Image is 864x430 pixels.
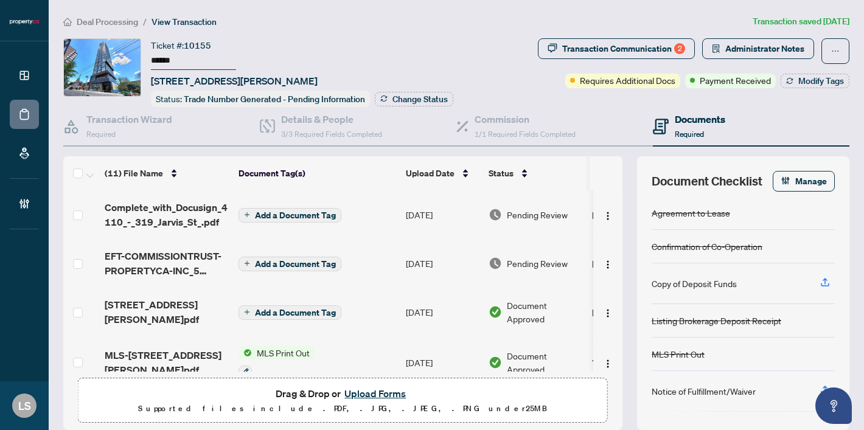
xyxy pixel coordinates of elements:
[603,359,613,369] img: Logo
[239,346,315,379] button: Status IconMLS Print Out
[401,239,484,288] td: [DATE]
[244,309,250,315] span: plus
[652,240,762,253] div: Confirmation of Co-Operation
[18,397,31,414] span: LS
[652,314,781,327] div: Listing Brokerage Deposit Receipt
[675,112,725,127] h4: Documents
[489,356,502,369] img: Document Status
[281,130,382,139] span: 3/3 Required Fields Completed
[105,297,229,327] span: [STREET_ADDRESS][PERSON_NAME]pdf
[255,260,336,268] span: Add a Document Tag
[507,349,582,376] span: Document Approved
[702,38,814,59] button: Administrator Notes
[86,130,116,139] span: Required
[652,206,730,220] div: Agreement to Lease
[489,257,502,270] img: Document Status
[184,94,365,105] span: Trade Number Generated - Pending Information
[603,260,613,269] img: Logo
[712,44,720,53] span: solution
[652,347,705,361] div: MLS Print Out
[484,156,587,190] th: Status
[255,308,336,317] span: Add a Document Tag
[244,260,250,266] span: plus
[587,336,678,389] td: Yasya Pegeta
[489,167,514,180] span: Status
[375,92,453,106] button: Change Status
[652,277,737,290] div: Copy of Deposit Funds
[184,40,211,51] span: 10155
[489,208,502,221] img: Document Status
[598,205,618,224] button: Logo
[489,305,502,319] img: Document Status
[239,208,341,223] button: Add a Document Tag
[239,257,341,271] button: Add a Document Tag
[598,254,618,273] button: Logo
[239,207,341,223] button: Add a Document Tag
[507,299,582,325] span: Document Approved
[401,336,484,389] td: [DATE]
[795,172,827,191] span: Manage
[831,47,840,55] span: ellipsis
[151,91,370,107] div: Status:
[276,386,409,401] span: Drag & Drop or
[86,401,600,416] p: Supported files include .PDF, .JPG, .JPEG, .PNG under 25 MB
[538,38,695,59] button: Transaction Communication2
[392,95,448,103] span: Change Status
[773,171,835,192] button: Manage
[781,74,849,88] button: Modify Tags
[234,156,401,190] th: Document Tag(s)
[105,249,229,278] span: EFT-COMMISSIONTRUST-PROPERTYCA-INC_5 3.PDF
[401,288,484,336] td: [DATE]
[105,348,229,377] span: MLS-[STREET_ADDRESS][PERSON_NAME]pdf
[143,15,147,29] li: /
[507,257,568,270] span: Pending Review
[105,200,229,229] span: Complete_with_Docusign_4110_-_319_Jarvis_St_.pdf
[239,305,341,320] button: Add a Document Tag
[507,208,568,221] span: Pending Review
[652,384,756,398] div: Notice of Fulfillment/Waiver
[587,156,678,190] th: Uploaded By
[239,346,252,359] img: Status Icon
[78,378,607,423] span: Drag & Drop orUpload FormsSupported files include .PDF, .JPG, .JPEG, .PNG under25MB
[64,39,141,96] img: IMG-C12295359_1.jpg
[587,239,678,288] td: [PERSON_NAME]
[152,16,217,27] span: View Transaction
[401,156,484,190] th: Upload Date
[475,112,576,127] h4: Commission
[587,190,678,239] td: [PERSON_NAME]
[603,211,613,221] img: Logo
[341,386,409,401] button: Upload Forms
[244,212,250,218] span: plus
[151,38,211,52] div: Ticket #:
[63,18,72,26] span: home
[10,18,39,26] img: logo
[100,156,234,190] th: (11) File Name
[652,173,762,190] span: Document Checklist
[725,39,804,58] span: Administrator Notes
[401,190,484,239] td: [DATE]
[798,77,844,85] span: Modify Tags
[252,346,315,359] span: MLS Print Out
[753,15,849,29] article: Transaction saved [DATE]
[281,112,382,127] h4: Details & People
[700,74,771,87] span: Payment Received
[580,74,675,87] span: Requires Additional Docs
[675,130,704,139] span: Required
[105,167,163,180] span: (11) File Name
[674,43,685,54] div: 2
[815,387,852,424] button: Open asap
[86,112,172,127] h4: Transaction Wizard
[239,304,341,320] button: Add a Document Tag
[151,74,318,88] span: [STREET_ADDRESS][PERSON_NAME]
[562,39,685,58] div: Transaction Communication
[587,288,678,336] td: [PERSON_NAME]
[255,211,336,220] span: Add a Document Tag
[239,255,341,271] button: Add a Document Tag
[603,308,613,318] img: Logo
[475,130,576,139] span: 1/1 Required Fields Completed
[406,167,455,180] span: Upload Date
[77,16,138,27] span: Deal Processing
[598,302,618,322] button: Logo
[598,353,618,372] button: Logo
